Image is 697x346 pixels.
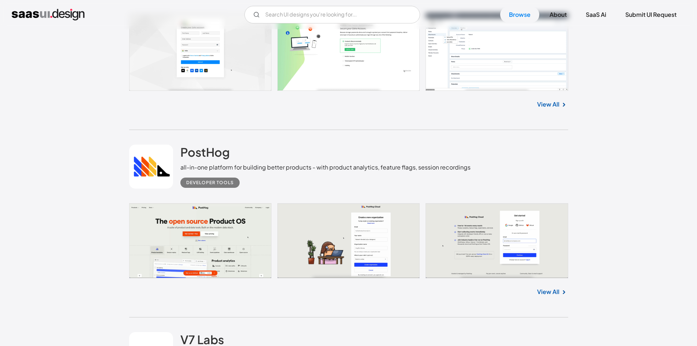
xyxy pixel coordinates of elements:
[12,9,85,21] a: home
[500,7,539,23] a: Browse
[537,287,559,296] a: View All
[537,100,559,109] a: View All
[180,163,471,172] div: all-in-one platform for building better products - with product analytics, feature flags, session...
[244,6,420,23] input: Search UI designs you're looking for...
[186,178,234,187] div: Developer tools
[617,7,685,23] a: Submit UI Request
[244,6,420,23] form: Email Form
[180,145,230,159] h2: PostHog
[577,7,615,23] a: SaaS Ai
[180,145,230,163] a: PostHog
[541,7,576,23] a: About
